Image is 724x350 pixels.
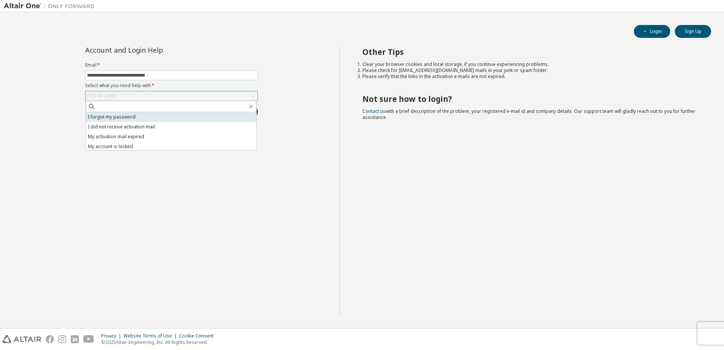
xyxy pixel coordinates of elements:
label: Select what you need help with [85,83,258,89]
span: with a brief description of the problem, your registered e-mail id and company details. Our suppo... [362,108,696,120]
img: Altair One [4,2,98,10]
div: Account and Login Help [85,47,223,53]
h2: Other Tips [362,47,698,57]
li: Please verify that the links in the activation e-mails are not expired. [362,73,698,80]
button: Login [634,25,670,38]
button: Sign Up [675,25,711,38]
img: linkedin.svg [71,335,79,343]
a: Contact us [362,108,385,114]
img: altair_logo.svg [2,335,41,343]
div: Click to select [86,91,257,100]
img: facebook.svg [46,335,54,343]
li: Clear your browser cookies and local storage, if you continue experiencing problems. [362,61,698,67]
li: I forgot my password [86,112,256,122]
li: Please check for [EMAIL_ADDRESS][DOMAIN_NAME] mails in your junk or spam folder. [362,67,698,73]
label: Email [85,62,258,68]
div: Click to select [87,93,117,99]
div: Website Terms of Use [123,333,179,339]
img: instagram.svg [58,335,66,343]
img: youtube.svg [83,335,94,343]
p: © 2025 Altair Engineering, Inc. All Rights Reserved. [101,339,218,345]
h2: Not sure how to login? [362,94,698,104]
div: Privacy [101,333,123,339]
div: Cookie Consent [179,333,218,339]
